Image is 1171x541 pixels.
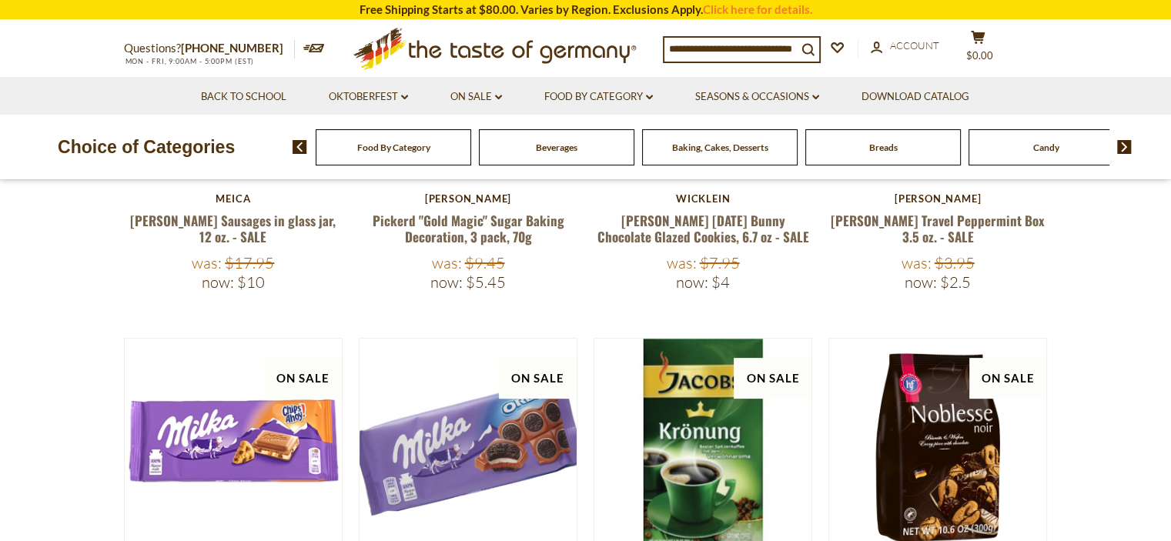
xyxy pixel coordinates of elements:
[890,39,939,52] span: Account
[124,57,255,65] span: MON - FRI, 9:00AM - 5:00PM (EST)
[431,253,461,272] label: Was:
[955,30,1002,68] button: $0.00
[672,142,768,153] a: Baking, Cakes, Desserts
[430,272,463,292] label: Now:
[293,140,307,154] img: previous arrow
[1117,140,1132,154] img: next arrow
[225,253,274,272] span: $17.95
[700,253,740,272] span: $7.95
[466,272,506,292] span: $5.45
[869,142,898,153] a: Breads
[181,41,283,55] a: [PHONE_NUMBER]
[192,253,222,272] label: Was:
[695,88,819,105] a: Seasons & Occasions
[966,49,993,62] span: $0.00
[667,253,697,272] label: Was:
[124,38,295,58] p: Questions?
[703,2,812,16] a: Click here for details.
[902,253,932,272] label: Was:
[871,38,939,55] a: Account
[940,272,971,292] span: $2.5
[544,88,653,105] a: Food By Category
[1033,142,1059,153] a: Candy
[711,272,730,292] span: $4
[124,192,343,205] div: Meica
[201,88,286,105] a: Back to School
[464,253,504,272] span: $9.45
[372,211,564,246] a: Pickerd "Gold Magic" Sugar Baking Decoration, 3 pack, 70g
[359,192,578,205] div: [PERSON_NAME]
[357,142,430,153] a: Food By Category
[597,211,809,246] a: [PERSON_NAME] [DATE] Bunny Chocolate Glazed Cookies, 6.7 oz - SALE
[237,272,265,292] span: $10
[450,88,502,105] a: On Sale
[329,88,408,105] a: Oktoberfest
[905,272,937,292] label: Now:
[831,211,1045,246] a: [PERSON_NAME] Travel Peppermint Box 3.5 oz. - SALE
[935,253,975,272] span: $3.95
[828,192,1048,205] div: [PERSON_NAME]
[536,142,577,153] a: Beverages
[676,272,708,292] label: Now:
[202,272,234,292] label: Now:
[594,192,813,205] div: Wicklein
[130,211,336,246] a: [PERSON_NAME] Sausages in glass jar, 12 oz. - SALE
[862,88,969,105] a: Download Catalog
